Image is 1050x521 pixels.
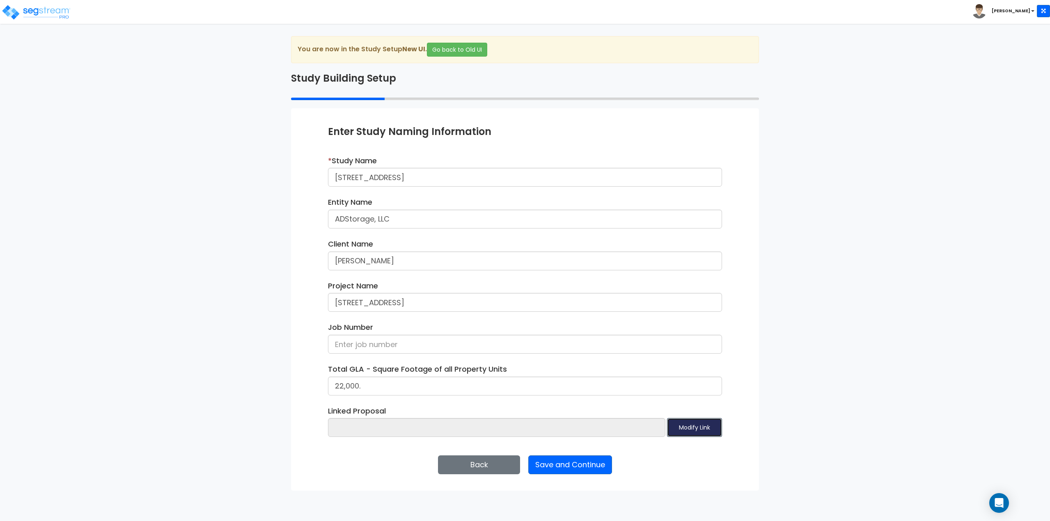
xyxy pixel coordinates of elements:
input: Enter study name [328,168,722,187]
label: Project Name [328,281,378,291]
input: Enter Total GLA [328,377,722,395]
button: Save and Continue [528,455,612,474]
b: [PERSON_NAME] [992,8,1030,14]
button: Modify Link [667,418,722,437]
label: Job Number [328,322,373,333]
label: Study Name [328,155,377,166]
button: Back [438,455,520,474]
div: You are now in the Study Setup . [291,36,759,63]
label: Linked Proposal [328,406,386,416]
input: Enter entity name [328,210,722,229]
label: Client Name [328,239,373,249]
img: logo_pro_r.png [1,4,71,21]
input: Enter job number [328,335,722,354]
div: Enter Study Naming Information [328,125,722,139]
button: Go back to Old UI [427,43,487,57]
input: Enter client name [328,251,722,270]
div: Study Building Setup [285,71,765,85]
label: Total GLA - Square Footage of all Property Units [328,364,507,375]
input: Enter project name [328,293,722,312]
img: avatar.png [972,4,986,18]
div: Open Intercom Messenger [989,493,1009,513]
label: Entity Name [328,197,372,208]
strong: New UI [402,44,425,54]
